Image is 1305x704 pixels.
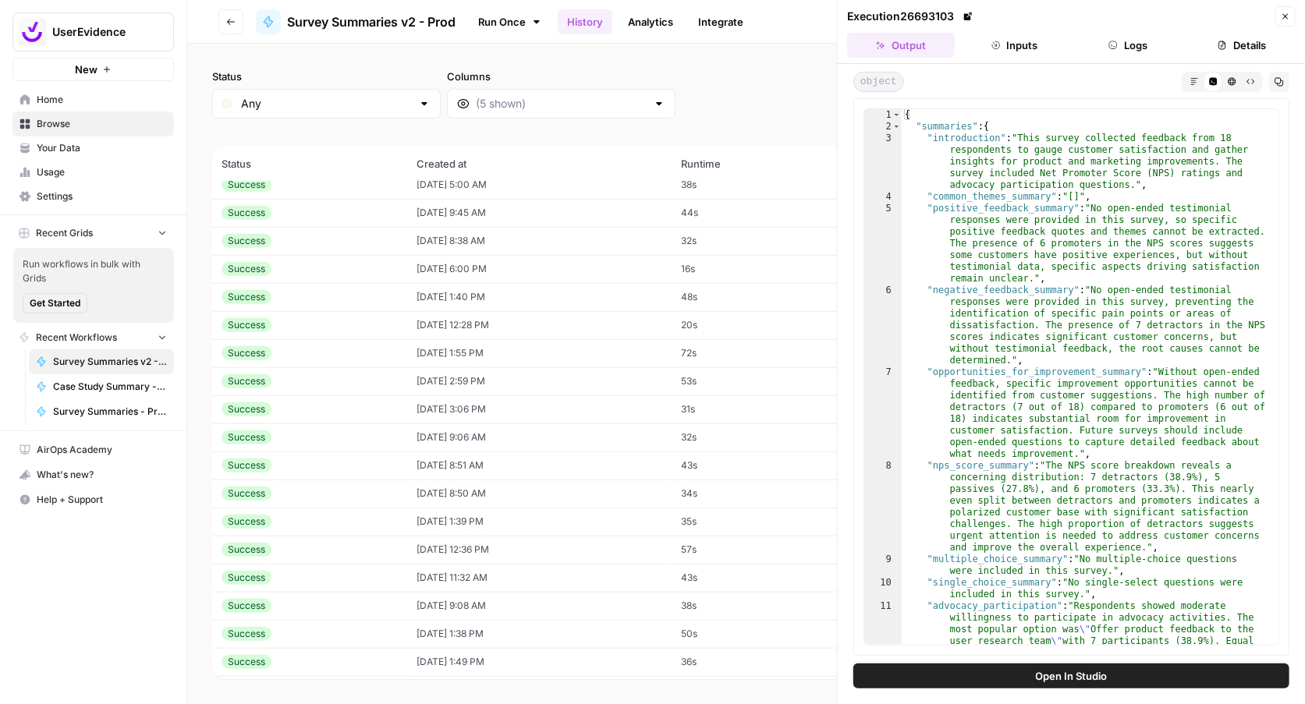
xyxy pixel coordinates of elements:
[407,227,672,255] td: [DATE] 8:38 AM
[672,451,838,479] td: 43s
[864,366,902,460] div: 7
[892,121,901,133] span: Toggle code folding, rows 2 through 13
[619,9,683,34] a: Analytics
[222,458,271,472] div: Success
[672,171,838,199] td: 38s
[12,160,174,185] a: Usage
[37,93,167,107] span: Home
[12,136,174,161] a: Your Data
[12,462,174,487] button: What's new?
[29,374,174,399] a: Case Study Summary - [DATE] Version - Dev
[212,69,441,84] label: Status
[407,451,672,479] td: [DATE] 8:51 AM
[222,655,271,669] div: Success
[37,443,167,457] span: AirOps Academy
[476,96,647,111] input: (5 shown)
[407,620,672,648] td: [DATE] 1:38 PM
[52,24,147,40] span: UserEvidence
[864,203,902,285] div: 5
[12,487,174,512] button: Help + Support
[222,318,271,332] div: Success
[407,536,672,564] td: [DATE] 12:36 PM
[222,402,271,416] div: Success
[407,339,672,367] td: [DATE] 1:55 PM
[672,395,838,423] td: 31s
[864,285,902,366] div: 6
[407,564,672,592] td: [DATE] 11:32 AM
[23,293,87,313] button: Get Started
[36,226,93,240] span: Recent Grids
[12,221,174,245] button: Recent Grids
[892,109,901,121] span: Toggle code folding, rows 1 through 14
[672,227,838,255] td: 32s
[407,255,672,283] td: [DATE] 6:00 PM
[222,486,271,501] div: Success
[407,592,672,620] td: [DATE] 9:08 AM
[407,147,672,181] th: Created at
[18,18,46,46] img: UserEvidence Logo
[53,380,167,394] span: Case Study Summary - [DATE] Version - Dev
[13,463,173,486] div: What's new?
[222,515,271,529] div: Success
[672,592,838,620] td: 38s
[672,311,838,339] td: 20s
[1188,33,1296,58] button: Details
[222,543,271,557] div: Success
[241,96,412,111] input: Any
[672,479,838,508] td: 34s
[407,479,672,508] td: [DATE] 8:50 AM
[75,62,98,77] span: New
[36,331,117,345] span: Recent Workflows
[222,571,271,585] div: Success
[407,508,672,536] td: [DATE] 1:39 PM
[37,493,167,507] span: Help + Support
[407,648,672,676] td: [DATE] 1:49 PM
[672,620,838,648] td: 50s
[672,508,838,536] td: 35s
[407,171,672,199] td: [DATE] 5:00 AM
[847,9,976,24] div: Execution 26693103
[53,405,167,419] span: Survey Summaries - Production
[12,12,174,51] button: Workspace: UserEvidence
[864,133,902,191] div: 3
[212,119,1280,147] span: (320 records)
[37,141,167,155] span: Your Data
[672,648,838,676] td: 36s
[407,199,672,227] td: [DATE] 9:45 AM
[672,339,838,367] td: 72s
[12,111,174,136] a: Browse
[689,9,753,34] a: Integrate
[672,676,838,704] td: 64s
[212,147,407,181] th: Status
[37,165,167,179] span: Usage
[853,663,1289,688] button: Open In Studio
[864,109,902,121] div: 1
[222,627,271,641] div: Success
[222,234,271,248] div: Success
[222,206,271,220] div: Success
[407,395,672,423] td: [DATE] 3:06 PM
[1036,668,1108,684] span: Open In Studio
[222,346,271,360] div: Success
[447,69,676,84] label: Columns
[672,564,838,592] td: 43s
[29,349,174,374] a: Survey Summaries v2 - Prod
[672,536,838,564] td: 57s
[12,184,174,209] a: Settings
[256,9,456,34] a: Survey Summaries v2 - Prod
[672,255,838,283] td: 16s
[864,121,902,133] div: 2
[222,262,271,276] div: Success
[847,33,955,58] button: Output
[672,199,838,227] td: 44s
[12,326,174,349] button: Recent Workflows
[222,178,271,192] div: Success
[961,33,1069,58] button: Inputs
[407,283,672,311] td: [DATE] 1:40 PM
[37,189,167,203] span: Settings
[407,423,672,451] td: [DATE] 9:06 AM
[29,399,174,424] a: Survey Summaries - Production
[37,117,167,131] span: Browse
[672,423,838,451] td: 32s
[558,9,612,34] a: History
